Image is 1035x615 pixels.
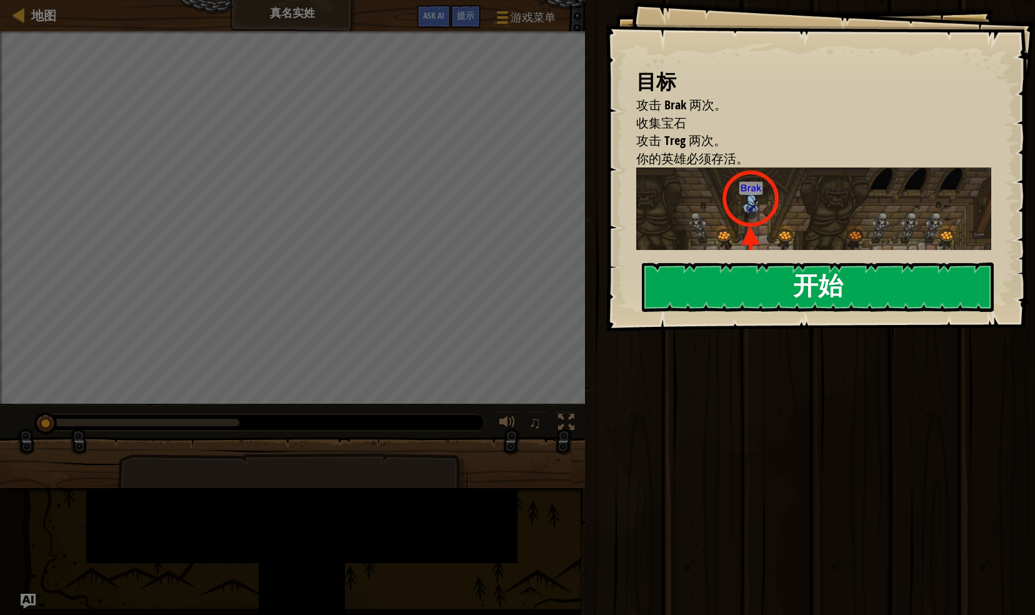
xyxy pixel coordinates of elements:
[636,114,686,131] span: 收集宝石
[621,114,988,132] li: 收集宝石
[457,9,474,21] span: 提示
[495,411,520,437] button: 音量调节
[25,7,56,24] a: 地图
[636,167,1001,334] img: 真名实姓
[529,413,541,432] span: ♫
[621,150,988,168] li: 你的英雄必须存活。
[526,411,547,437] button: ♫
[21,594,36,609] button: Ask AI
[417,5,451,28] button: Ask AI
[621,96,988,114] li: 攻击 Brak 两次。
[423,9,444,21] span: Ask AI
[636,67,991,96] div: 目标
[31,7,56,24] span: 地图
[554,411,579,437] button: 切换全屏
[636,132,726,149] span: 攻击 Treg 两次。
[621,132,988,150] li: 攻击 Treg 两次。
[487,5,563,34] button: 游戏菜单
[636,96,727,113] span: 攻击 Brak 两次。
[642,262,994,312] button: 开始
[636,150,749,167] span: 你的英雄必须存活。
[511,9,556,26] span: 游戏菜单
